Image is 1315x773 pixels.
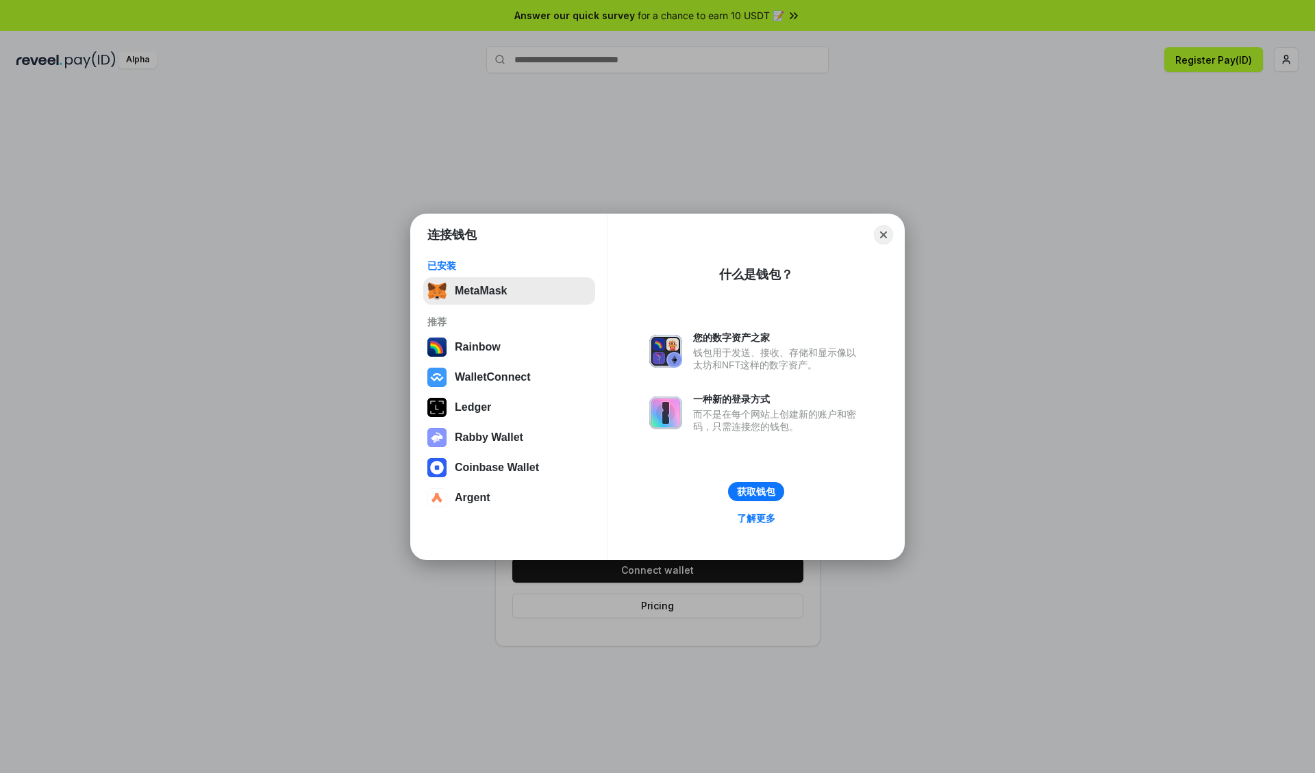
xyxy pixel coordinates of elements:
[423,454,595,481] button: Coinbase Wallet
[693,346,863,371] div: 钱包用于发送、接收、存储和显示像以太坊和NFT这样的数字资产。
[728,482,784,501] button: 获取钱包
[649,396,682,429] img: svg+xml,%3Csvg%20xmlns%3D%22http%3A%2F%2Fwww.w3.org%2F2000%2Fsvg%22%20fill%3D%22none%22%20viewBox...
[423,424,595,451] button: Rabby Wallet
[427,428,447,447] img: svg+xml,%3Csvg%20xmlns%3D%22http%3A%2F%2Fwww.w3.org%2F2000%2Fsvg%22%20fill%3D%22none%22%20viewBox...
[737,512,775,524] div: 了解更多
[427,281,447,301] img: svg+xml,%3Csvg%20fill%3D%22none%22%20height%3D%2233%22%20viewBox%3D%220%200%2035%2033%22%20width%...
[427,458,447,477] img: svg+xml,%3Csvg%20width%3D%2228%22%20height%3D%2228%22%20viewBox%3D%220%200%2028%2028%22%20fill%3D...
[455,431,523,444] div: Rabby Wallet
[427,368,447,387] img: svg+xml,%3Csvg%20width%3D%2228%22%20height%3D%2228%22%20viewBox%3D%220%200%2028%2028%22%20fill%3D...
[427,316,591,328] div: 推荐
[455,492,490,504] div: Argent
[427,398,447,417] img: svg+xml,%3Csvg%20xmlns%3D%22http%3A%2F%2Fwww.w3.org%2F2000%2Fsvg%22%20width%3D%2228%22%20height%3...
[455,401,491,414] div: Ledger
[455,461,539,474] div: Coinbase Wallet
[649,335,682,368] img: svg+xml,%3Csvg%20xmlns%3D%22http%3A%2F%2Fwww.w3.org%2F2000%2Fsvg%22%20fill%3D%22none%22%20viewBox...
[427,488,447,507] img: svg+xml,%3Csvg%20width%3D%2228%22%20height%3D%2228%22%20viewBox%3D%220%200%2028%2028%22%20fill%3D...
[427,338,447,357] img: svg+xml,%3Csvg%20width%3D%22120%22%20height%3D%22120%22%20viewBox%3D%220%200%20120%20120%22%20fil...
[737,485,775,498] div: 获取钱包
[455,341,501,353] div: Rainbow
[423,394,595,421] button: Ledger
[693,331,863,344] div: 您的数字资产之家
[719,266,793,283] div: 什么是钱包？
[693,408,863,433] div: 而不是在每个网站上创建新的账户和密码，只需连接您的钱包。
[427,259,591,272] div: 已安装
[423,364,595,391] button: WalletConnect
[693,393,863,405] div: 一种新的登录方式
[455,285,507,297] div: MetaMask
[427,227,477,243] h1: 连接钱包
[423,484,595,511] button: Argent
[423,277,595,305] button: MetaMask
[729,509,784,527] a: 了解更多
[455,371,531,383] div: WalletConnect
[423,333,595,361] button: Rainbow
[874,225,893,244] button: Close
